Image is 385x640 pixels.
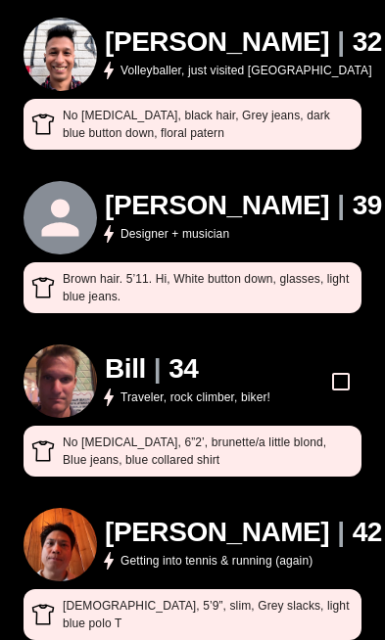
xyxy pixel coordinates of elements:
[337,26,344,59] h1: |
[105,517,329,549] h1: [PERSON_NAME]
[154,353,161,386] h1: |
[24,508,97,581] img: Ray
[168,353,198,386] h1: 34
[353,190,382,222] h1: 39
[337,190,344,222] h1: |
[353,26,382,59] h1: 32
[120,552,313,570] p: Getting into tennis & running (again)
[353,517,382,549] h1: 42
[105,353,146,386] h1: Bill
[337,517,344,549] h1: |
[63,270,354,305] p: Brown hair. 5’11. Hi , White button down, glasses, light blue jeans.
[63,434,354,469] p: No [MEDICAL_DATA], 6”2’, brunette/a little blond , Blue jeans, blue collared shirt
[24,344,97,418] img: Bill
[105,190,329,222] h1: [PERSON_NAME]
[63,597,354,632] p: [DEMOGRAPHIC_DATA], 5’9”, slim , Grey slacks, light blue polo T
[63,107,354,142] p: No [MEDICAL_DATA], black hair , Grey jeans, dark blue button down, floral patern
[24,18,97,91] img: Brijesh
[120,225,229,243] p: Designer + musician
[120,62,372,79] p: Volleyballer, just visited [GEOGRAPHIC_DATA]
[105,26,329,59] h1: [PERSON_NAME]
[120,389,270,406] p: Traveler, rock climber, biker!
